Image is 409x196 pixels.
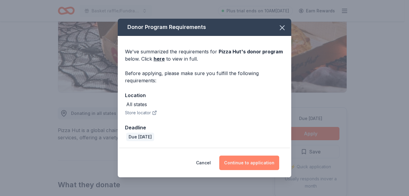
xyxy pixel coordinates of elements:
[125,91,284,99] div: Location
[125,109,157,116] button: Store locator
[125,48,284,62] div: We've summarized the requirements for below. Click to view in full.
[125,124,284,131] div: Deadline
[154,55,165,62] a: here
[118,19,291,36] div: Donor Program Requirements
[125,70,284,84] div: Before applying, please make sure you fulfill the following requirements:
[126,101,147,108] div: All states
[196,156,211,170] button: Cancel
[219,49,283,55] span: Pizza Hut 's donor program
[219,156,279,170] button: Continue to application
[126,133,154,141] div: Due [DATE]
